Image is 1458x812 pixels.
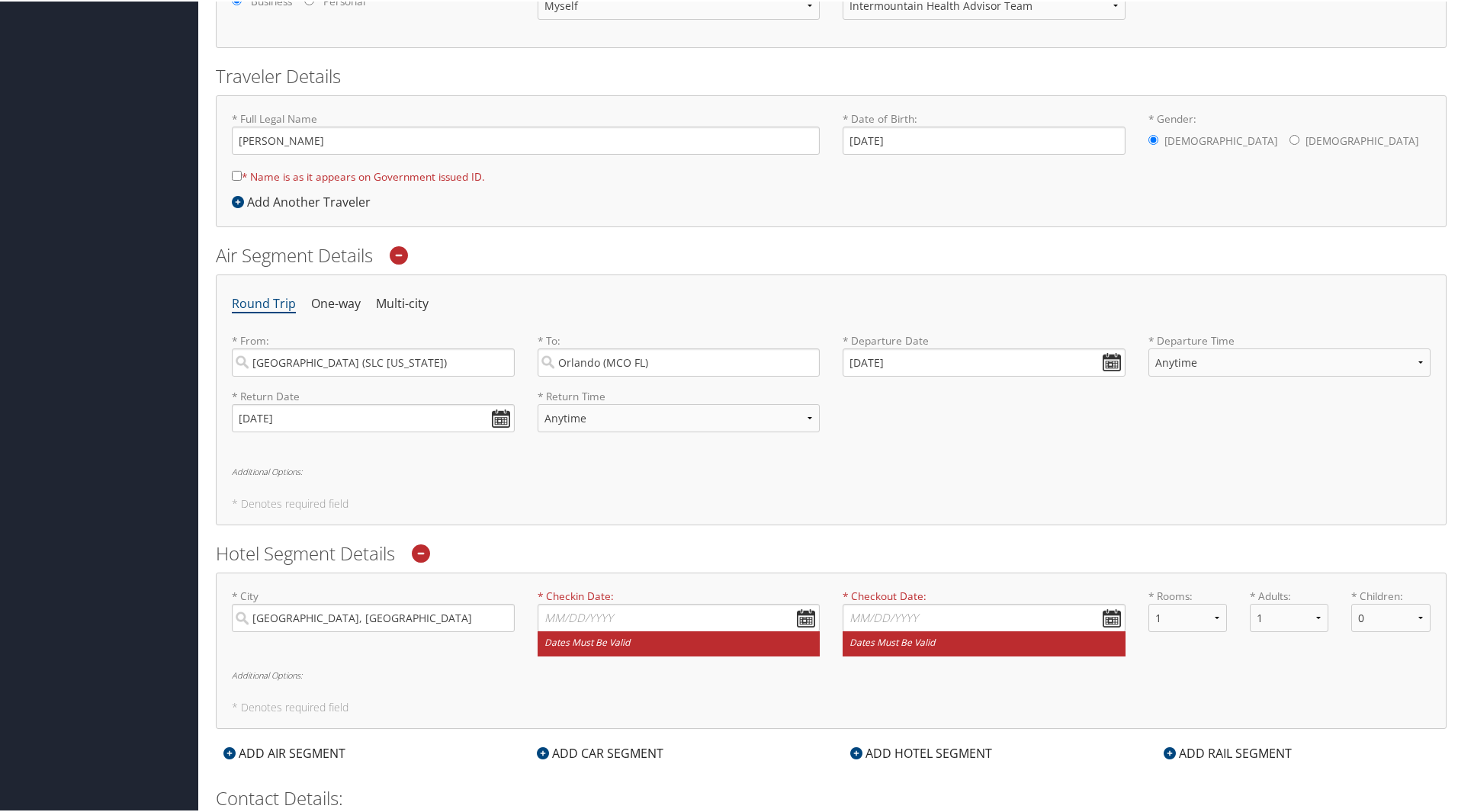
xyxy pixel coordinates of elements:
h6: Additional Options: [232,466,1431,474]
input: * Name is as it appears on Government issued ID. [232,169,242,179]
label: * Return Date [232,387,515,403]
input: MM/DD/YYYY [843,347,1126,375]
h2: Traveler Details [216,62,1447,88]
label: [DEMOGRAPHIC_DATA] [1305,125,1418,154]
label: * Return Time [538,387,821,403]
input: MM/DD/YYYY [232,403,515,431]
div: ADD CAR SEGMENT [529,743,671,761]
li: Multi-city [376,289,429,316]
input: City or Airport Code [538,347,821,375]
label: * Departure Date [843,332,1126,347]
label: * Gender: [1148,110,1431,156]
h5: * Denotes required field [232,701,1431,711]
input: * Checkin Date:Dates must be valid [538,602,821,631]
select: * Departure Time [1148,347,1431,375]
small: Dates must be valid [843,630,1126,655]
h2: Contact Details: [216,784,1447,810]
input: * Checkout Date:Dates must be valid [843,602,1126,631]
input: * Date of Birth: [843,125,1126,153]
label: * Rooms: [1148,587,1227,602]
div: ADD RAIL SEGMENT [1156,743,1299,761]
li: One-way [311,289,361,316]
label: * Departure Time [1148,332,1431,387]
label: * Children: [1351,587,1430,602]
div: ADD AIR SEGMENT [216,743,353,761]
input: City or Airport Code [232,347,515,375]
label: * To: [538,332,821,375]
label: * Checkin Date: [538,587,821,655]
h5: * Denotes required field [232,497,1431,508]
h6: Additional Options: [232,669,1431,678]
label: * City [232,587,515,631]
label: * Adults: [1250,587,1328,602]
div: Add Another Traveler [232,191,378,210]
label: * Date of Birth: [843,110,1126,153]
h2: Hotel Segment Details [216,539,1447,565]
li: Round Trip [232,289,296,316]
input: * Gender:[DEMOGRAPHIC_DATA][DEMOGRAPHIC_DATA] [1289,133,1299,143]
label: * Full Legal Name [232,110,820,153]
small: Dates must be valid [538,630,821,655]
div: ADD HOTEL SEGMENT [843,743,1000,761]
label: * Checkout Date: [843,587,1126,655]
input: * Gender:[DEMOGRAPHIC_DATA][DEMOGRAPHIC_DATA] [1148,133,1158,143]
h2: Air Segment Details [216,241,1447,267]
label: [DEMOGRAPHIC_DATA] [1164,125,1277,154]
label: * Name is as it appears on Government issued ID. [232,161,485,189]
label: * From: [232,332,515,375]
input: * Full Legal Name [232,125,820,153]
